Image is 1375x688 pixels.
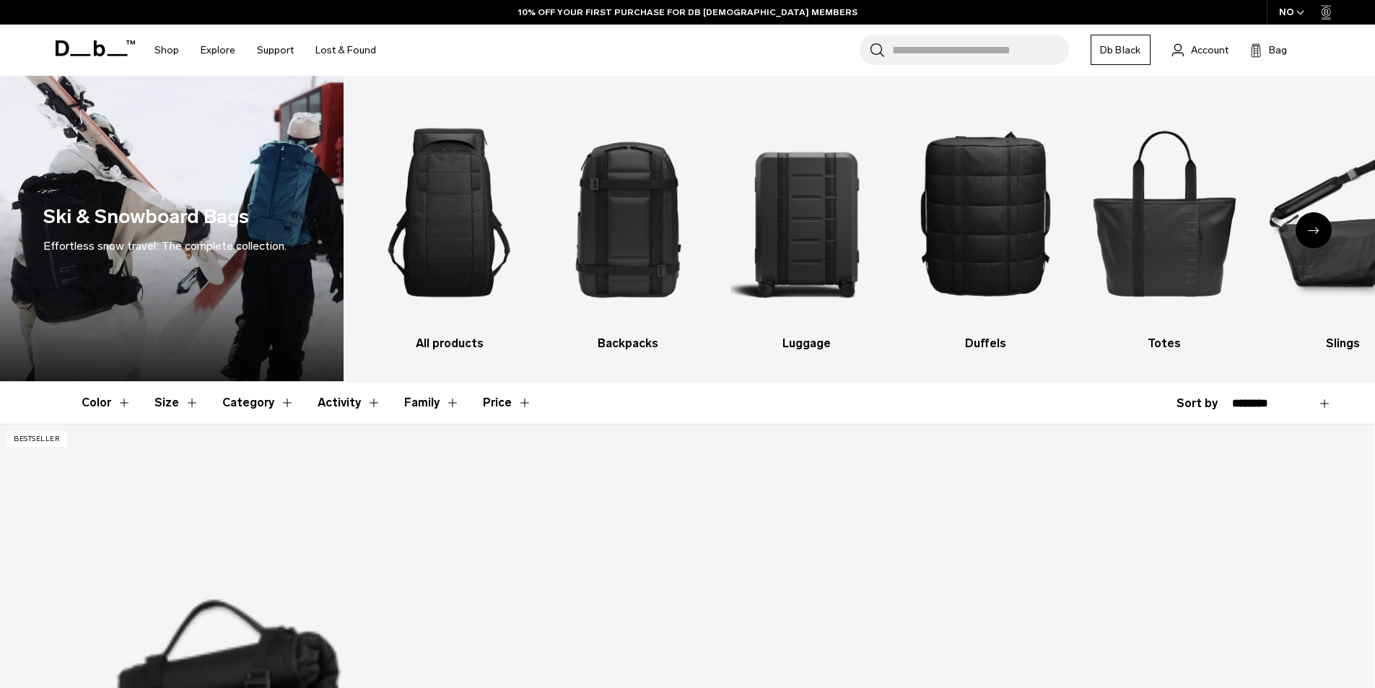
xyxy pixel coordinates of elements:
[257,25,294,76] a: Support
[144,25,387,76] nav: Main Navigation
[43,202,249,232] h1: Ski & Snowboard Bags
[730,335,884,352] h3: Luggage
[1091,35,1151,65] a: Db Black
[909,97,1062,352] li: 4 / 10
[551,97,705,352] li: 2 / 10
[372,335,526,352] h3: All products
[909,97,1062,328] img: Db
[82,382,131,424] button: Toggle Filter
[7,432,66,447] p: Bestseller
[909,335,1062,352] h3: Duffels
[730,97,884,352] a: Db Luggage
[909,97,1062,352] a: Db Duffels
[551,97,705,352] a: Db Backpacks
[551,97,705,328] img: Db
[372,97,526,352] li: 1 / 10
[372,97,526,328] img: Db
[154,25,179,76] a: Shop
[1088,97,1241,352] a: Db Totes
[43,239,287,253] span: Effortless snow travel: The complete collection.
[483,382,532,424] button: Toggle Price
[1172,41,1228,58] a: Account
[372,97,526,352] a: Db All products
[1191,43,1228,58] span: Account
[222,382,294,424] button: Toggle Filter
[1269,43,1287,58] span: Bag
[404,382,460,424] button: Toggle Filter
[551,335,705,352] h3: Backpacks
[730,97,884,328] img: Db
[518,6,857,19] a: 10% OFF YOUR FIRST PURCHASE FOR DB [DEMOGRAPHIC_DATA] MEMBERS
[1088,97,1241,328] img: Db
[154,382,199,424] button: Toggle Filter
[318,382,381,424] button: Toggle Filter
[1088,335,1241,352] h3: Totes
[1296,212,1332,248] div: Next slide
[730,97,884,352] li: 3 / 10
[201,25,235,76] a: Explore
[315,25,376,76] a: Lost & Found
[1250,41,1287,58] button: Bag
[1088,97,1241,352] li: 5 / 10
